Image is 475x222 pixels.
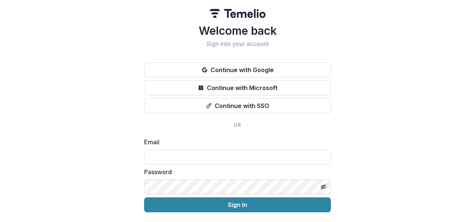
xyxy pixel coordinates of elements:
button: Toggle password visibility [317,181,329,193]
button: Continue with Microsoft [144,80,331,95]
label: Password [144,167,326,176]
button: Continue with SSO [144,98,331,113]
h2: Sign into your account [144,40,331,47]
h1: Welcome back [144,24,331,37]
button: Sign In [144,197,331,212]
button: Continue with Google [144,62,331,77]
label: Email [144,138,326,147]
img: Temelio [209,9,266,18]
